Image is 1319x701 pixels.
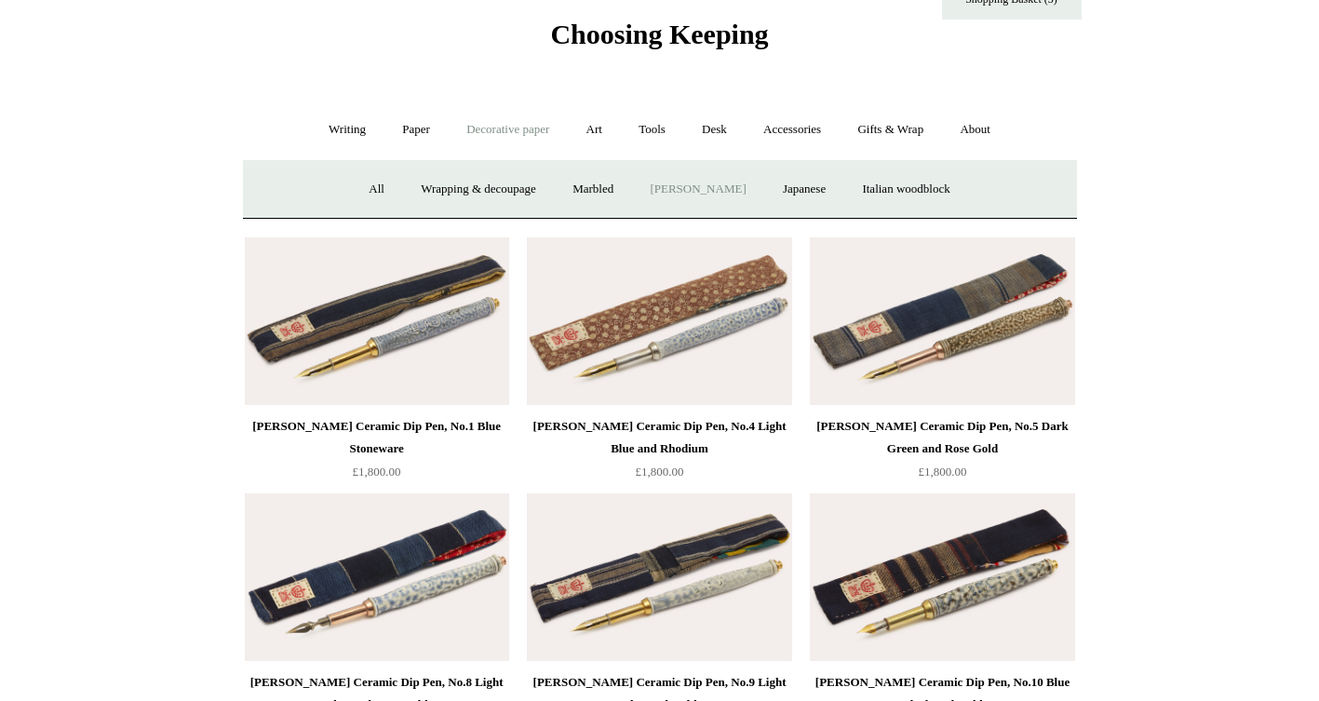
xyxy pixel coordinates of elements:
a: Art [570,105,619,155]
a: Marbled [556,165,630,214]
a: All [352,165,401,214]
a: [PERSON_NAME] Ceramic Dip Pen, No.1 Blue Stoneware £1,800.00 [245,415,509,492]
div: [PERSON_NAME] Ceramic Dip Pen, No.5 Dark Green and Rose Gold [814,415,1070,460]
a: Wrapping & decoupage [404,165,553,214]
a: Steve Harrison Ceramic Dip Pen, No.8 Light Blue and Rose Gold Steve Harrison Ceramic Dip Pen, No.... [245,493,509,661]
a: Steve Harrison Ceramic Dip Pen, No.5 Dark Green and Rose Gold Steve Harrison Ceramic Dip Pen, No.... [810,237,1074,405]
a: Steve Harrison Ceramic Dip Pen, No.4 Light Blue and Rhodium Steve Harrison Ceramic Dip Pen, No.4 ... [527,237,791,405]
span: £1,800.00 [353,465,401,479]
span: Choosing Keeping [550,19,768,49]
a: Paper [385,105,447,155]
img: Steve Harrison Ceramic Dip Pen, No.8 Light Blue and Rose Gold [245,493,509,661]
a: About [943,105,1007,155]
img: Steve Harrison Ceramic Dip Pen, No.9 Light Blue and Gold [527,493,791,661]
a: Steve Harrison Ceramic Dip Pen, No.1 Blue Stoneware Steve Harrison Ceramic Dip Pen, No.1 Blue Sto... [245,237,509,405]
a: Steve Harrison Ceramic Dip Pen, No.9 Light Blue and Gold Steve Harrison Ceramic Dip Pen, No.9 Lig... [527,493,791,661]
a: [PERSON_NAME] Ceramic Dip Pen, No.4 Light Blue and Rhodium £1,800.00 [527,415,791,492]
img: Steve Harrison Ceramic Dip Pen, No.5 Dark Green and Rose Gold [810,237,1074,405]
a: [PERSON_NAME] Ceramic Dip Pen, No.5 Dark Green and Rose Gold £1,800.00 [810,415,1074,492]
a: Steve Harrison Ceramic Dip Pen, No.10 Blue Black and Gold Steve Harrison Ceramic Dip Pen, No.10 B... [810,493,1074,661]
img: Steve Harrison Ceramic Dip Pen, No.1 Blue Stoneware [245,237,509,405]
img: Steve Harrison Ceramic Dip Pen, No.10 Blue Black and Gold [810,493,1074,661]
a: Tools [622,105,682,155]
a: Desk [685,105,744,155]
span: £1,800.00 [636,465,684,479]
a: Choosing Keeping [550,34,768,47]
a: Japanese [766,165,842,214]
a: Italian woodblock [845,165,966,214]
a: Writing [312,105,383,155]
div: [PERSON_NAME] Ceramic Dip Pen, No.1 Blue Stoneware [249,415,505,460]
div: [PERSON_NAME] Ceramic Dip Pen, No.4 Light Blue and Rhodium [532,415,787,460]
img: Steve Harrison Ceramic Dip Pen, No.4 Light Blue and Rhodium [527,237,791,405]
a: Accessories [747,105,838,155]
a: Decorative paper [450,105,566,155]
a: Gifts & Wrap [841,105,940,155]
a: [PERSON_NAME] [633,165,762,214]
span: £1,800.00 [919,465,967,479]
